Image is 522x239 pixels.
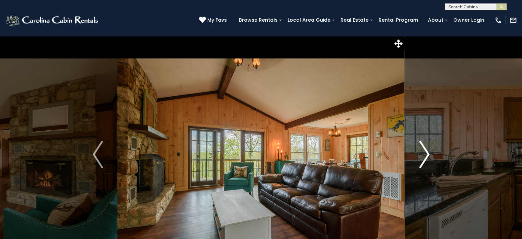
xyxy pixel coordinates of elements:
a: About [425,15,447,25]
a: Browse Rentals [235,15,281,25]
a: My Favs [199,17,229,24]
img: arrow [419,141,429,168]
a: Local Area Guide [284,15,334,25]
img: arrow [93,141,103,168]
img: White-1-2.png [5,13,100,27]
img: phone-regular-white.png [495,17,502,24]
a: Rental Program [375,15,421,25]
a: Real Estate [337,15,372,25]
span: My Favs [207,17,227,24]
img: mail-regular-white.png [509,17,517,24]
a: Owner Login [450,15,488,25]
